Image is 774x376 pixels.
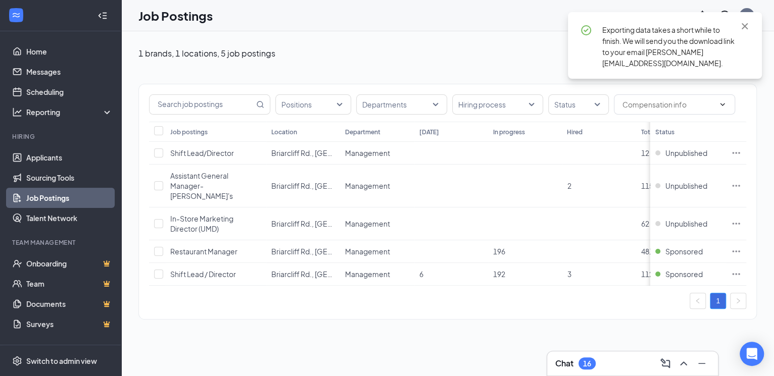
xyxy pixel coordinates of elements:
span: Briarcliff Rd., [GEOGRAPHIC_DATA] [271,247,389,256]
span: Sponsored [665,269,703,279]
a: OnboardingCrown [26,253,113,274]
span: 1129 [641,270,657,279]
h3: Chat [555,358,573,369]
svg: Minimize [696,357,708,369]
svg: WorkstreamLogo [11,10,21,20]
li: 1 [710,293,726,309]
a: TeamCrown [26,274,113,294]
a: Applicants [26,147,113,168]
svg: ChevronUp [678,357,690,369]
span: 115 [641,181,653,190]
a: Job Postings [26,188,113,208]
li: Previous Page [690,293,706,309]
a: Scheduling [26,82,113,102]
a: Sourcing Tools [26,168,113,188]
input: Compensation info [622,99,714,110]
span: Briarcliff Rd., [GEOGRAPHIC_DATA] [271,148,389,157]
a: DocumentsCrown [26,294,113,314]
button: ComposeMessage [657,355,673,371]
svg: Collapse [98,11,108,21]
button: ChevronUp [675,355,692,371]
td: Management [340,165,414,207]
svg: Ellipses [731,219,741,229]
span: Sponsored [665,246,703,256]
th: Total [636,122,710,142]
input: Search job postings [150,95,254,114]
span: Management [345,181,390,190]
a: Messages [26,62,113,82]
div: Department [345,128,380,136]
span: Shift Lead / Director [170,270,236,279]
span: Management [345,219,390,228]
a: SurveysCrown [26,314,113,334]
li: Next Page [730,293,746,309]
svg: QuestionInfo [718,10,731,22]
svg: Settings [12,356,22,366]
span: 2 [567,181,571,190]
div: Switch to admin view [26,356,97,366]
div: Job postings [170,128,208,136]
div: 16 [583,359,591,368]
button: right [730,293,746,309]
svg: CheckmarkCircle [580,24,592,36]
td: Briarcliff Rd., Atlanta [266,142,340,165]
span: Unpublished [665,181,707,191]
svg: Notifications [696,10,708,22]
span: Exporting data takes a short while to finish. We will send you the download link to your email [P... [602,25,735,68]
span: Restaurant Manager [170,247,237,256]
th: Hired [562,122,636,142]
td: Briarcliff Rd., Atlanta [266,207,340,240]
td: Management [340,240,414,263]
span: Management [345,247,390,256]
div: Open Intercom Messenger [740,342,764,366]
svg: MagnifyingGlass [256,100,264,109]
a: 1 [710,293,725,308]
svg: ChevronDown [718,100,727,109]
button: left [690,293,706,309]
span: Management [345,148,390,157]
th: In progress [488,122,562,142]
span: Assistant General Manager- [PERSON_NAME]'s [170,171,233,200]
div: Team Management [12,238,111,247]
span: Unpublished [665,219,707,229]
svg: Ellipses [731,269,741,279]
a: Talent Network [26,208,113,228]
span: 196 [493,247,505,256]
td: Briarcliff Rd., Atlanta [266,240,340,263]
span: 6 [419,270,423,279]
svg: Cross [739,20,751,32]
a: Home [26,41,113,62]
span: right [735,298,741,304]
span: 12 [641,148,649,157]
span: Shift Lead/Director [170,148,234,157]
td: Briarcliff Rd., Atlanta [266,263,340,286]
div: Location [271,128,297,136]
div: Hiring [12,132,111,141]
svg: ComposeMessage [659,357,671,369]
span: 192 [493,270,505,279]
p: 1 brands, 1 locations, 5 job postings [138,48,275,59]
span: Briarcliff Rd., [GEOGRAPHIC_DATA] [271,270,389,279]
svg: Ellipses [731,181,741,191]
span: 481 [641,247,653,256]
span: Unpublished [665,148,707,158]
span: Management [345,270,390,279]
div: LB [743,11,750,20]
td: Management [340,207,414,240]
span: 3 [567,270,571,279]
span: In-Store Marketing Director (UMD) [170,214,233,233]
td: Briarcliff Rd., Atlanta [266,165,340,207]
span: left [695,298,701,304]
td: Management [340,263,414,286]
th: Status [650,122,726,142]
span: 62 [641,219,649,228]
svg: Ellipses [731,148,741,158]
th: [DATE] [414,122,488,142]
td: Management [340,142,414,165]
div: Reporting [26,107,113,117]
svg: Analysis [12,107,22,117]
h1: Job Postings [138,7,213,24]
button: Minimize [694,355,710,371]
svg: Ellipses [731,246,741,256]
span: Briarcliff Rd., [GEOGRAPHIC_DATA] [271,181,389,190]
